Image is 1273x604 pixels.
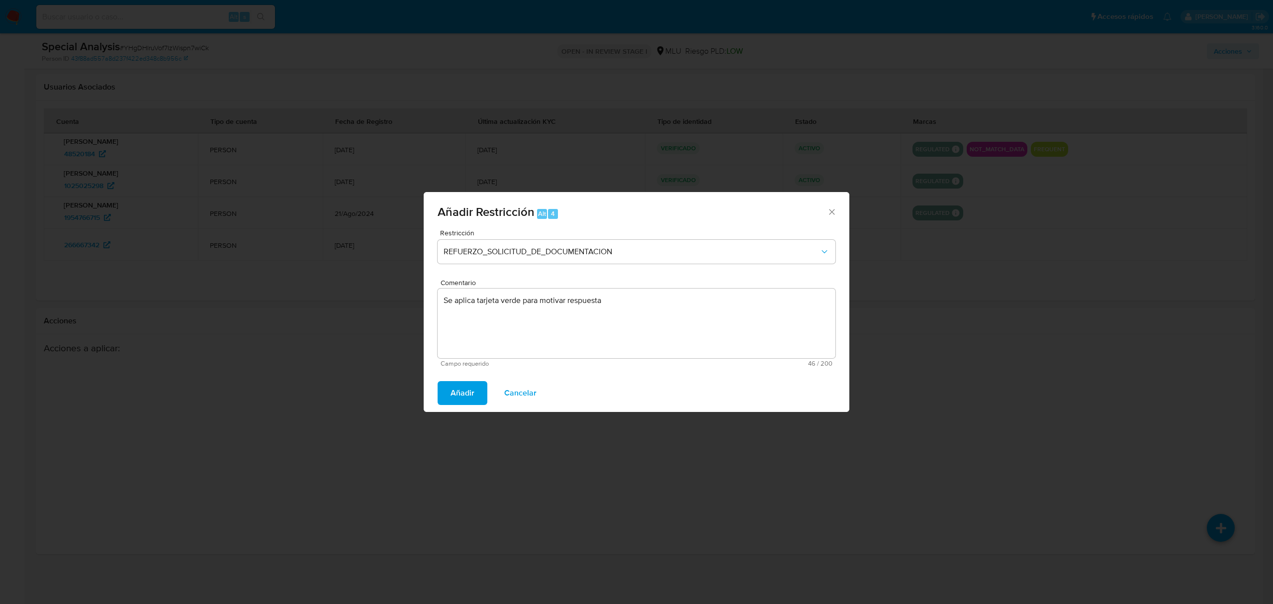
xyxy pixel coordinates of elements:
[440,229,838,236] span: Restricción
[438,381,487,405] button: Añadir
[441,279,838,287] span: Comentario
[551,209,555,218] span: 4
[438,289,835,358] textarea: Se aplica tarjeta verde para motivar respuesta
[451,382,474,404] span: Añadir
[441,360,636,367] span: Campo requerido
[444,247,819,257] span: REFUERZO_SOLICITUD_DE_DOCUMENTACION
[504,382,537,404] span: Cancelar
[438,203,535,220] span: Añadir Restricción
[491,381,549,405] button: Cancelar
[827,207,836,216] button: Cerrar ventana
[538,209,546,218] span: Alt
[438,240,835,264] button: Restriction
[636,360,832,367] span: Máximo 200 caracteres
